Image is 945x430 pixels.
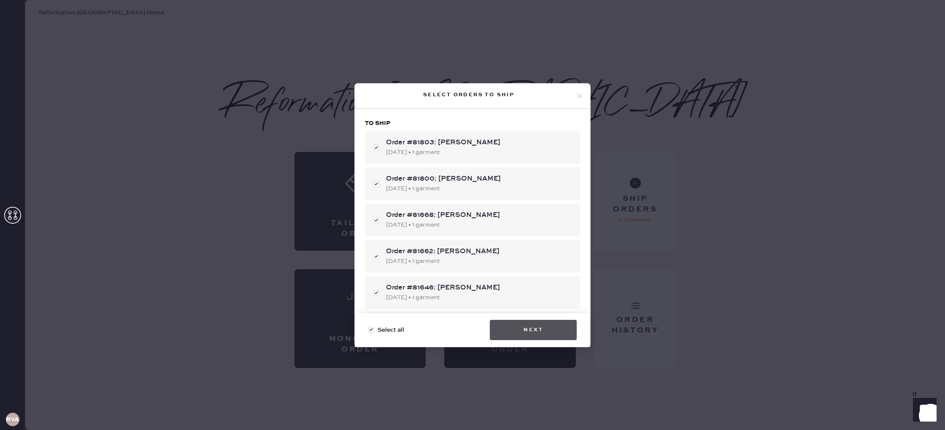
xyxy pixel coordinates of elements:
div: [DATE] • 1 garment [386,220,573,230]
span: Select all [378,325,404,335]
div: Select orders to ship [362,90,576,100]
div: Order #81646: [PERSON_NAME] [386,283,573,293]
button: Next [490,320,577,340]
div: Order #81662: [PERSON_NAME] [386,246,573,257]
h3: RVA [6,416,19,422]
div: Order #81800: [PERSON_NAME] [386,174,573,184]
div: [DATE] • 1 garment [386,184,573,193]
div: [DATE] • 1 garment [386,257,573,266]
div: Order #81803: [PERSON_NAME] [386,138,573,148]
iframe: Front Chat [905,392,941,428]
div: [DATE] • 1 garment [386,148,573,157]
div: Order #81668: [PERSON_NAME] [386,210,573,220]
div: [DATE] • 1 garment [386,293,573,302]
h3: To ship [365,119,580,127]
